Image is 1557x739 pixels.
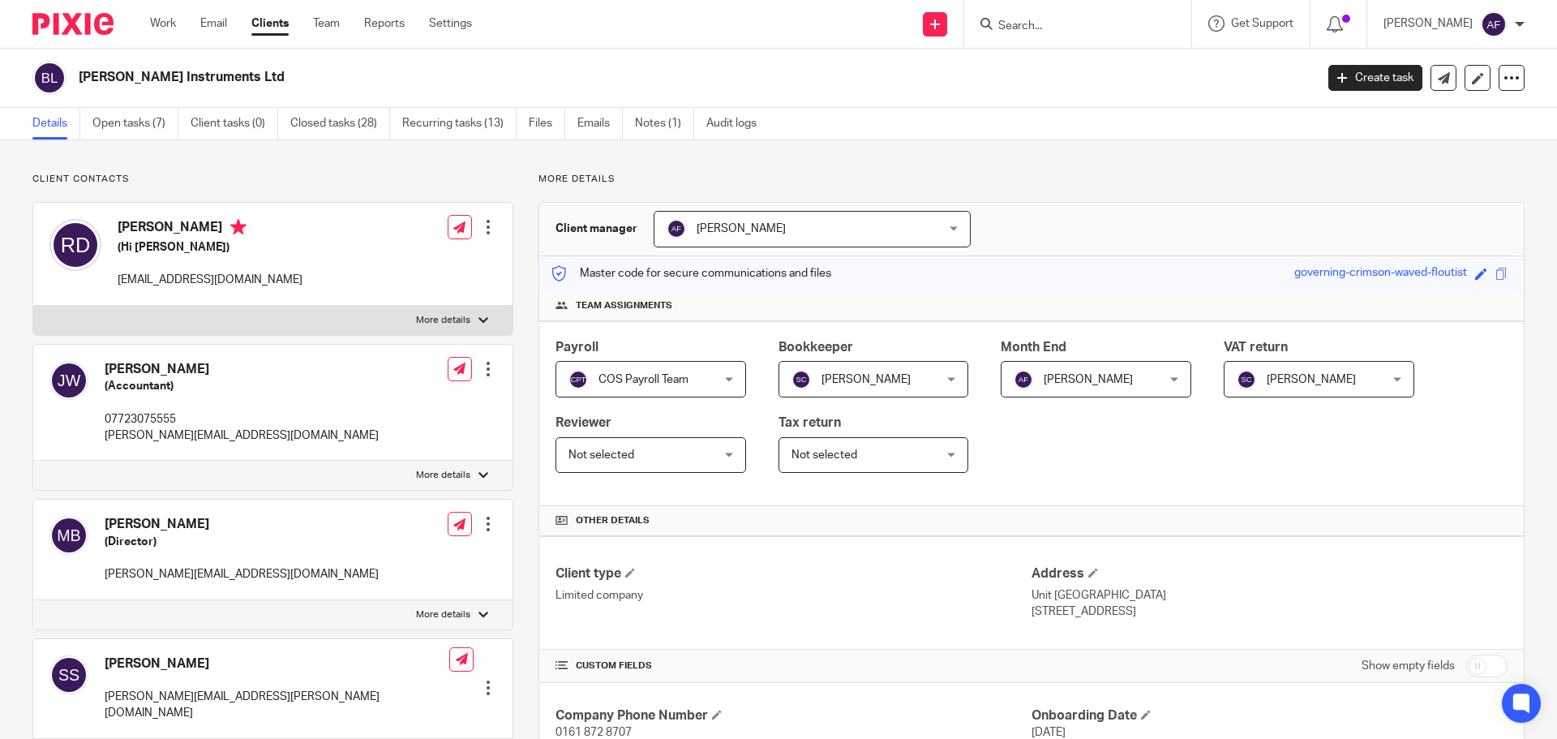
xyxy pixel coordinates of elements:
h4: CUSTOM FIELDS [555,660,1032,672]
i: Primary [230,219,247,235]
span: Tax return [778,416,841,429]
p: Unit [GEOGRAPHIC_DATA] [1032,587,1508,604]
span: COS Payroll Team [598,374,688,385]
span: 0161 872 8707 [555,727,632,738]
h4: Company Phone Number [555,707,1032,724]
a: Reports [364,15,405,32]
a: Files [529,108,565,140]
span: Team assignments [576,299,672,312]
a: Open tasks (7) [92,108,178,140]
a: Emails [577,108,623,140]
img: svg%3E [1237,370,1256,389]
p: Limited company [555,587,1032,604]
a: Notes (1) [635,108,694,140]
img: svg%3E [32,61,66,95]
span: Payroll [555,341,598,354]
span: Reviewer [555,416,611,429]
p: 07723075555 [105,411,379,428]
img: svg%3E [791,370,811,389]
p: [PERSON_NAME][EMAIL_ADDRESS][PERSON_NAME][DOMAIN_NAME] [105,689,449,722]
a: Details [32,108,80,140]
h2: [PERSON_NAME] Instruments Ltd [79,69,1059,86]
h4: [PERSON_NAME] [118,219,302,239]
img: svg%3E [49,219,101,271]
img: svg%3E [568,370,588,389]
p: More details [416,608,470,621]
img: svg%3E [1014,370,1033,389]
a: Team [313,15,340,32]
a: Settings [429,15,472,32]
a: Recurring tasks (13) [402,108,517,140]
p: More details [416,469,470,482]
p: [PERSON_NAME] [1383,15,1473,32]
span: Month End [1001,341,1066,354]
h5: (Hi [PERSON_NAME]) [118,239,302,256]
h4: [PERSON_NAME] [105,361,379,378]
a: Clients [251,15,289,32]
img: svg%3E [49,516,88,555]
h4: Address [1032,565,1508,582]
h4: Client type [555,565,1032,582]
h4: [PERSON_NAME] [105,516,379,533]
span: Bookkeeper [778,341,853,354]
input: Search [997,19,1143,34]
h4: Onboarding Date [1032,707,1508,724]
h4: [PERSON_NAME] [105,655,449,672]
p: [EMAIL_ADDRESS][DOMAIN_NAME] [118,272,302,288]
span: Get Support [1231,18,1293,29]
span: Other details [576,514,650,527]
span: [PERSON_NAME] [821,374,911,385]
h5: (Director) [105,534,379,550]
a: Create task [1328,65,1422,91]
p: More details [416,314,470,327]
img: svg%3E [667,219,686,238]
img: svg%3E [1481,11,1507,37]
span: [PERSON_NAME] [697,223,786,234]
h3: Client manager [555,221,637,237]
p: Master code for secure communications and files [551,265,831,281]
label: Show empty fields [1362,658,1455,674]
p: More details [538,173,1525,186]
p: [STREET_ADDRESS] [1032,604,1508,620]
p: [PERSON_NAME][EMAIL_ADDRESS][DOMAIN_NAME] [105,428,379,444]
div: governing-crimson-waved-floutist [1294,264,1467,283]
img: svg%3E [49,361,88,400]
a: Audit logs [706,108,769,140]
p: Client contacts [32,173,513,186]
span: Not selected [791,449,857,461]
img: svg%3E [49,655,88,694]
span: [DATE] [1032,727,1066,738]
span: [PERSON_NAME] [1267,374,1356,385]
img: Pixie [32,13,114,35]
a: Email [200,15,227,32]
p: [PERSON_NAME][EMAIL_ADDRESS][DOMAIN_NAME] [105,566,379,582]
h5: (Accountant) [105,378,379,394]
span: Not selected [568,449,634,461]
a: Closed tasks (28) [290,108,390,140]
a: Work [150,15,176,32]
span: [PERSON_NAME] [1044,374,1133,385]
a: Client tasks (0) [191,108,278,140]
span: VAT return [1224,341,1288,354]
